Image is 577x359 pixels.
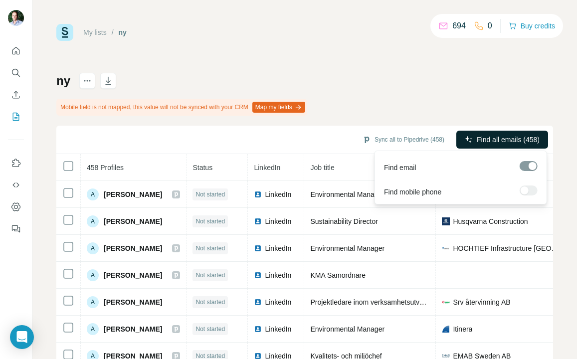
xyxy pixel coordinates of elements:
[83,28,107,36] a: My lists
[384,163,416,173] span: Find email
[254,190,262,198] img: LinkedIn logo
[442,244,450,252] img: company-logo
[192,164,212,172] span: Status
[87,323,99,335] div: A
[254,271,262,279] img: LinkedIn logo
[453,216,528,226] span: Husqvarna Construction
[310,244,385,252] span: Environmental Manager
[56,24,73,41] img: Surfe Logo
[265,243,291,253] span: LinkedIn
[79,73,95,89] button: actions
[56,99,307,116] div: Mobile field is not mapped, this value will not be synced with your CRM
[310,298,487,306] span: Projektledare inom verksamhetsutveckling och hållbarhet
[87,164,124,172] span: 458 Profiles
[112,27,114,37] li: /
[453,243,561,253] span: HOCHTIEF Infrastructure [GEOGRAPHIC_DATA] [GEOGRAPHIC_DATA] Filial
[104,189,162,199] span: [PERSON_NAME]
[488,20,492,32] p: 0
[8,64,24,82] button: Search
[265,297,291,307] span: LinkedIn
[8,154,24,172] button: Use Surfe on LinkedIn
[195,325,225,334] span: Not started
[310,217,378,225] span: Sustainability Director
[195,190,225,199] span: Not started
[8,10,24,26] img: Avatar
[254,217,262,225] img: LinkedIn logo
[195,298,225,307] span: Not started
[456,131,548,149] button: Find all emails (458)
[56,73,70,89] h1: ny
[453,324,472,334] span: Itinera
[254,298,262,306] img: LinkedIn logo
[477,135,540,145] span: Find all emails (458)
[252,102,305,113] button: Map my fields
[195,244,225,253] span: Not started
[384,187,441,197] span: Find mobile phone
[265,189,291,199] span: LinkedIn
[8,108,24,126] button: My lists
[8,42,24,60] button: Quick start
[87,269,99,281] div: A
[195,217,225,226] span: Not started
[442,298,450,306] img: company-logo
[310,325,385,333] span: Environmental Manager
[509,19,555,33] button: Buy credits
[87,242,99,254] div: A
[104,243,162,253] span: [PERSON_NAME]
[104,297,162,307] span: [PERSON_NAME]
[310,190,385,198] span: Environmental Manager
[104,216,162,226] span: [PERSON_NAME]
[254,164,280,172] span: LinkedIn
[87,215,99,227] div: A
[442,217,450,225] img: company-logo
[8,86,24,104] button: Enrich CSV
[10,325,34,349] div: Open Intercom Messenger
[265,216,291,226] span: LinkedIn
[104,270,162,280] span: [PERSON_NAME]
[265,270,291,280] span: LinkedIn
[310,164,334,172] span: Job title
[87,296,99,308] div: A
[195,271,225,280] span: Not started
[119,27,127,37] div: ny
[452,20,466,32] p: 694
[87,188,99,200] div: A
[356,132,451,147] button: Sync all to Pipedrive (458)
[310,271,366,279] span: KMA Samordnare
[453,297,510,307] span: Srv återvinning AB
[8,198,24,216] button: Dashboard
[254,325,262,333] img: LinkedIn logo
[265,324,291,334] span: LinkedIn
[8,176,24,194] button: Use Surfe API
[442,325,450,333] img: company-logo
[104,324,162,334] span: [PERSON_NAME]
[8,220,24,238] button: Feedback
[254,244,262,252] img: LinkedIn logo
